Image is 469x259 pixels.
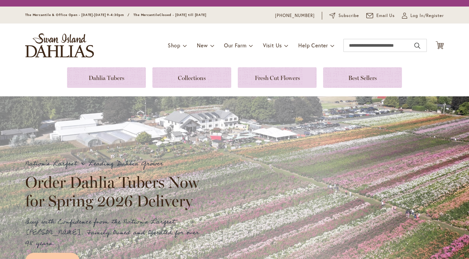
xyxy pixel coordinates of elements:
span: Shop [168,42,181,49]
span: Our Farm [224,42,246,49]
a: Subscribe [329,12,359,19]
span: New [197,42,208,49]
span: Visit Us [263,42,282,49]
p: Buy with Confidence from the Nation's Largest [PERSON_NAME]. Family Owned and Operated for over 9... [25,217,205,249]
h2: Order Dahlia Tubers Now for Spring 2026 Delivery [25,173,205,210]
a: Email Us [366,12,395,19]
p: Nation's Largest & Leading Dahlia Grower [25,158,205,169]
a: [PHONE_NUMBER] [275,12,315,19]
span: The Mercantile & Office Open - [DATE]-[DATE] 9-4:30pm / The Mercantile [25,13,159,17]
span: Help Center [298,42,328,49]
span: Log In/Register [410,12,444,19]
a: store logo [25,33,94,57]
span: Email Us [376,12,395,19]
span: Closed - [DATE] till [DATE] [159,13,206,17]
a: Log In/Register [402,12,444,19]
span: Subscribe [339,12,359,19]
